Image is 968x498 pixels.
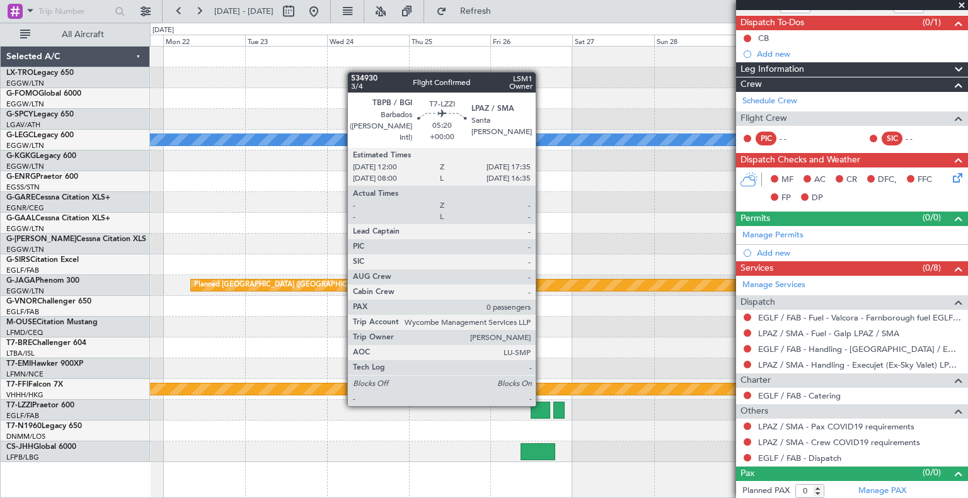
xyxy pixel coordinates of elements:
a: LTBA/ISL [6,349,35,358]
span: Permits [740,212,770,226]
div: Thu 25 [409,35,491,46]
div: - - [906,133,934,144]
a: EGGW/LTN [6,224,44,234]
span: CS-JHH [6,443,33,451]
span: G-SPCY [6,111,33,118]
a: G-JAGAPhenom 300 [6,277,79,285]
span: G-ENRG [6,173,36,181]
a: EGGW/LTN [6,286,44,296]
a: EGLF / FAB - Handling - [GEOGRAPHIC_DATA] / EGLF / FAB [758,344,962,354]
a: LPAZ / SMA - Handling - Execujet (Ex-Sky Valet) LPAZ / SMA [758,359,962,370]
span: AC [814,174,826,186]
a: G-SIRSCitation Excel [6,256,79,264]
a: LX-TROLegacy 650 [6,69,74,77]
button: All Aircraft [14,25,137,45]
div: [DATE] [153,25,174,36]
div: Wed 24 [327,35,409,46]
a: LPAZ / SMA - Pax COVID19 requirements [758,421,914,432]
span: T7-EMI [6,360,31,368]
a: EGLF / FAB - Catering [758,390,841,401]
span: G-GAAL [6,215,35,222]
span: Leg Information [740,62,804,77]
span: Charter [740,373,771,388]
div: Planned [GEOGRAPHIC_DATA] ([GEOGRAPHIC_DATA]) [194,276,372,295]
a: EGGW/LTN [6,99,44,109]
a: EGGW/LTN [6,245,44,254]
span: (0/0) [923,211,941,224]
a: LPAZ / SMA - Crew COVID19 requirements [758,437,920,448]
div: PIC [756,132,776,145]
div: Mon 22 [163,35,245,46]
span: MF [781,174,793,186]
span: Services [740,261,773,276]
a: EGLF/FAB [6,411,39,421]
a: G-LEGCLegacy 600 [6,132,74,139]
span: Crew [740,77,762,92]
a: Manage PAX [858,485,906,497]
a: T7-LZZIPraetor 600 [6,402,74,409]
span: FFC [918,174,932,186]
span: All Aircraft [33,30,133,39]
a: DNMM/LOS [6,432,45,441]
a: EGLF/FAB [6,307,39,317]
div: Fri 26 [490,35,572,46]
div: Add new [757,48,962,59]
a: LFMD/CEQ [6,328,43,337]
span: G-[PERSON_NAME] [6,235,76,243]
span: T7-BRE [6,339,32,347]
a: LFMN/NCE [6,370,43,379]
span: CR [846,174,857,186]
span: G-SIRS [6,256,30,264]
a: T7-BREChallenger 604 [6,339,86,347]
span: Flight Crew [740,111,787,126]
label: Planned PAX [742,485,790,497]
span: Dispatch To-Dos [740,16,804,30]
span: G-LEGC [6,132,33,139]
a: Schedule Crew [742,95,797,108]
a: T7-EMIHawker 900XP [6,360,83,368]
span: Pax [740,467,754,481]
span: G-JAGA [6,277,35,285]
span: [DATE] - [DATE] [214,6,274,17]
a: G-SPCYLegacy 650 [6,111,74,118]
span: Others [740,404,768,419]
a: EGSS/STN [6,183,40,192]
span: G-KGKG [6,152,36,160]
a: LGAV/ATH [6,120,40,130]
a: M-OUSECitation Mustang [6,319,98,326]
span: G-FOMO [6,90,38,98]
span: (0/0) [923,466,941,479]
div: SIC [882,132,902,145]
a: T7-FFIFalcon 7X [6,381,63,388]
span: T7-FFI [6,381,28,388]
a: EGLF/FAB [6,266,39,275]
button: Refresh [430,1,506,21]
span: M-OUSE [6,319,37,326]
span: (0/1) [923,16,941,29]
div: Sun 28 [654,35,736,46]
a: G-VNORChallenger 650 [6,298,91,305]
span: DFC, [878,174,897,186]
div: CB [758,33,769,43]
a: G-[PERSON_NAME]Cessna Citation XLS [6,235,146,243]
span: LX-TRO [6,69,33,77]
div: Add new [757,247,962,258]
div: Tue 23 [245,35,327,46]
a: LPAZ / SMA - Fuel - Galp LPAZ / SMA [758,328,899,339]
a: Manage Permits [742,229,804,242]
span: FP [781,192,791,205]
span: T7-LZZI [6,402,32,409]
a: EGGW/LTN [6,79,44,88]
div: Sat 27 [572,35,654,46]
a: T7-N1960Legacy 650 [6,422,82,430]
span: (0/8) [923,261,941,274]
span: Refresh [449,7,502,16]
div: - - [780,133,808,144]
a: EGNR/CEG [6,203,44,213]
a: LFPB/LBG [6,453,39,462]
a: G-ENRGPraetor 600 [6,173,78,181]
a: CS-JHHGlobal 6000 [6,443,76,451]
a: Manage Services [742,279,805,291]
a: G-KGKGLegacy 600 [6,152,76,160]
span: Dispatch [740,295,775,310]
